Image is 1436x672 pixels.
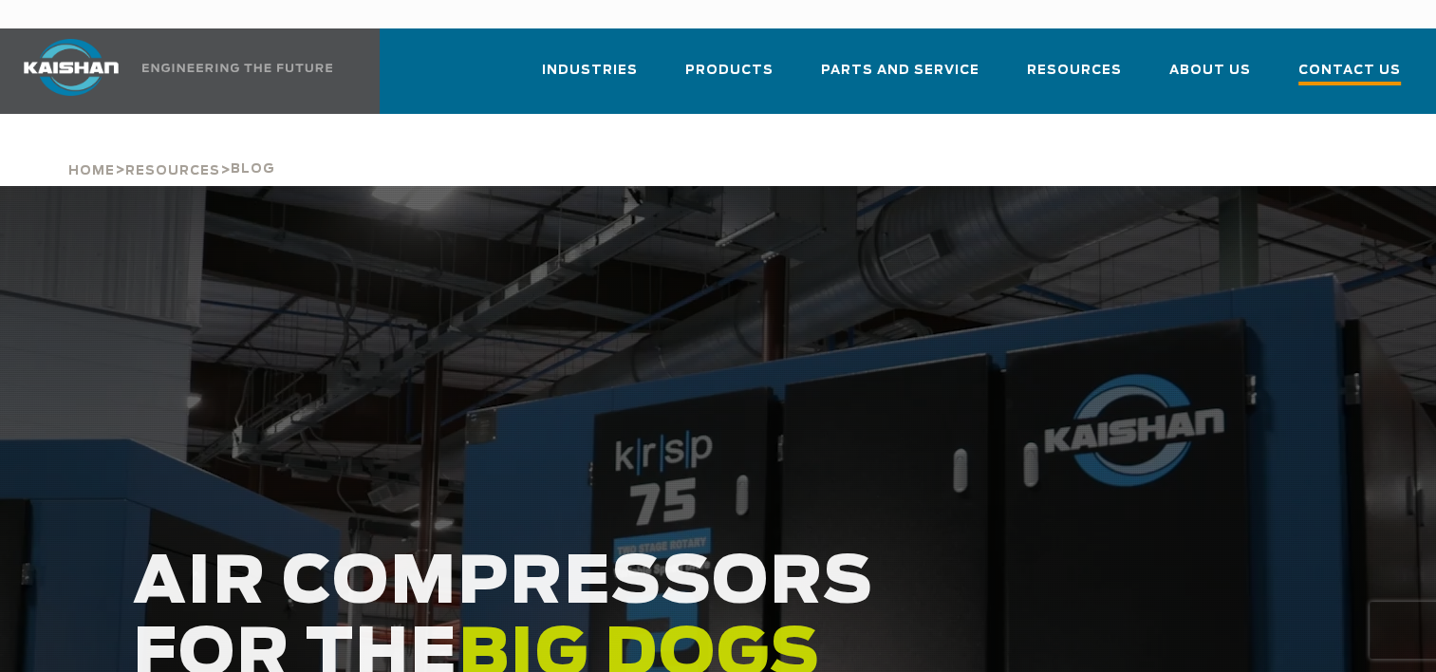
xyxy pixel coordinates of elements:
a: Home [68,161,115,178]
span: Resources [125,165,220,177]
a: About Us [1169,46,1251,110]
span: About Us [1169,60,1251,82]
span: Industries [542,60,638,82]
a: Contact Us [1298,46,1401,114]
div: > > [68,114,275,186]
img: Engineering the future [142,64,332,72]
span: Resources [1027,60,1122,82]
a: Parts and Service [821,46,979,110]
span: Blog [231,163,275,176]
a: Resources [1027,46,1122,110]
span: Contact Us [1298,60,1401,85]
span: Products [685,60,774,82]
a: Resources [125,161,220,178]
span: Parts and Service [821,60,979,82]
span: Home [68,165,115,177]
a: Products [685,46,774,110]
a: Industries [542,46,638,110]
